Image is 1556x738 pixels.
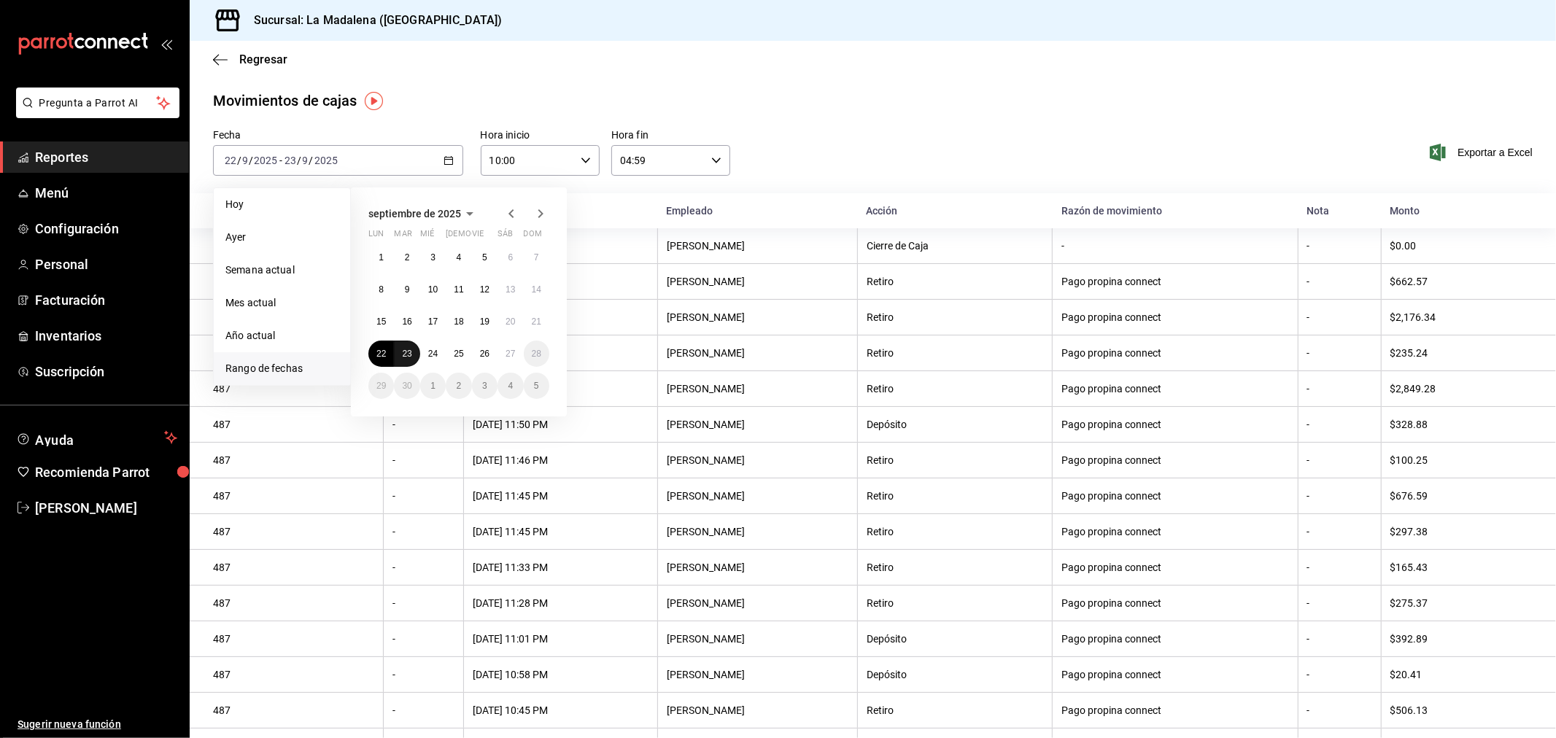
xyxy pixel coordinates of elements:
[1307,526,1372,537] div: -
[368,229,384,244] abbr: lunes
[867,597,1044,609] div: Retiro
[498,276,523,303] button: 13 de septiembre de 2025
[1307,240,1372,252] div: -
[1390,454,1533,466] div: $100.25
[1061,419,1288,430] div: Pago propina connect
[1061,526,1288,537] div: Pago propina connect
[368,208,461,220] span: septiembre de 2025
[446,244,471,271] button: 4 de septiembre de 2025
[35,183,177,203] span: Menú
[1061,633,1288,645] div: Pago propina connect
[667,347,848,359] div: [PERSON_NAME]
[867,526,1044,537] div: Retiro
[1061,205,1289,217] div: Razón de movimiento
[473,419,649,430] div: [DATE] 11:50 PM
[1390,633,1533,645] div: $392.89
[213,562,374,573] div: 487
[35,429,158,446] span: Ayuda
[242,12,502,29] h3: Sucursal: La Madalena ([GEOGRAPHIC_DATA])
[302,155,309,166] input: --
[1061,454,1288,466] div: Pago propina connect
[667,597,848,609] div: [PERSON_NAME]
[253,155,278,166] input: ----
[473,704,649,716] div: [DATE] 10:45 PM
[402,316,411,327] abbr: 16 de septiembre de 2025
[454,349,463,359] abbr: 25 de septiembre de 2025
[446,276,471,303] button: 11 de septiembre de 2025
[394,373,419,399] button: 30 de septiembre de 2025
[213,704,374,716] div: 487
[867,633,1044,645] div: Depósito
[35,326,177,346] span: Inventarios
[392,526,454,537] div: -
[1061,490,1288,502] div: Pago propina connect
[472,244,498,271] button: 5 de septiembre de 2025
[394,244,419,271] button: 2 de septiembre de 2025
[392,419,454,430] div: -
[524,276,549,303] button: 14 de septiembre de 2025
[365,92,383,110] img: Tooltip marker
[524,229,542,244] abbr: domingo
[1390,383,1533,395] div: $2,849.28
[402,381,411,391] abbr: 30 de septiembre de 2025
[1307,311,1372,323] div: -
[457,381,462,391] abbr: 2 de octubre de 2025
[420,276,446,303] button: 10 de septiembre de 2025
[508,381,513,391] abbr: 4 de octubre de 2025
[16,88,179,118] button: Pregunta a Parrot AI
[534,381,539,391] abbr: 5 de octubre de 2025
[1433,144,1533,161] button: Exportar a Excel
[213,454,374,466] div: 487
[1061,311,1288,323] div: Pago propina connect
[446,229,532,244] abbr: jueves
[35,462,177,482] span: Recomienda Parrot
[1390,311,1533,323] div: $2,176.34
[506,316,515,327] abbr: 20 de septiembre de 2025
[1061,597,1288,609] div: Pago propina connect
[284,155,297,166] input: --
[480,284,489,295] abbr: 12 de septiembre de 2025
[1307,704,1372,716] div: -
[524,308,549,335] button: 21 de septiembre de 2025
[35,290,177,310] span: Facturación
[524,341,549,367] button: 28 de septiembre de 2025
[1061,347,1288,359] div: Pago propina connect
[1390,704,1533,716] div: $506.13
[213,419,374,430] div: 487
[1390,490,1533,502] div: $676.59
[1307,276,1372,287] div: -
[667,383,848,395] div: [PERSON_NAME]
[1390,276,1533,287] div: $662.57
[472,276,498,303] button: 12 de septiembre de 2025
[473,562,649,573] div: [DATE] 11:33 PM
[611,131,730,141] label: Hora fin
[35,362,177,381] span: Suscripción
[376,316,386,327] abbr: 15 de septiembre de 2025
[666,205,848,217] div: Empleado
[473,597,649,609] div: [DATE] 11:28 PM
[314,155,338,166] input: ----
[472,373,498,399] button: 3 de octubre de 2025
[213,383,374,395] div: 487
[213,490,374,502] div: 487
[481,131,600,141] label: Hora inicio
[1307,419,1372,430] div: -
[392,669,454,680] div: -
[368,341,394,367] button: 22 de septiembre de 2025
[454,316,463,327] abbr: 18 de septiembre de 2025
[866,205,1044,217] div: Acción
[392,490,454,502] div: -
[498,373,523,399] button: 4 de octubre de 2025
[867,704,1044,716] div: Retiro
[1390,205,1533,217] div: Monto
[279,155,282,166] span: -
[457,252,462,263] abbr: 4 de septiembre de 2025
[524,244,549,271] button: 7 de septiembre de 2025
[867,240,1044,252] div: Cierre de Caja
[1307,347,1372,359] div: -
[241,155,249,166] input: --
[482,381,487,391] abbr: 3 de octubre de 2025
[225,328,338,343] span: Año actual
[1061,562,1288,573] div: Pago propina connect
[1390,562,1533,573] div: $165.43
